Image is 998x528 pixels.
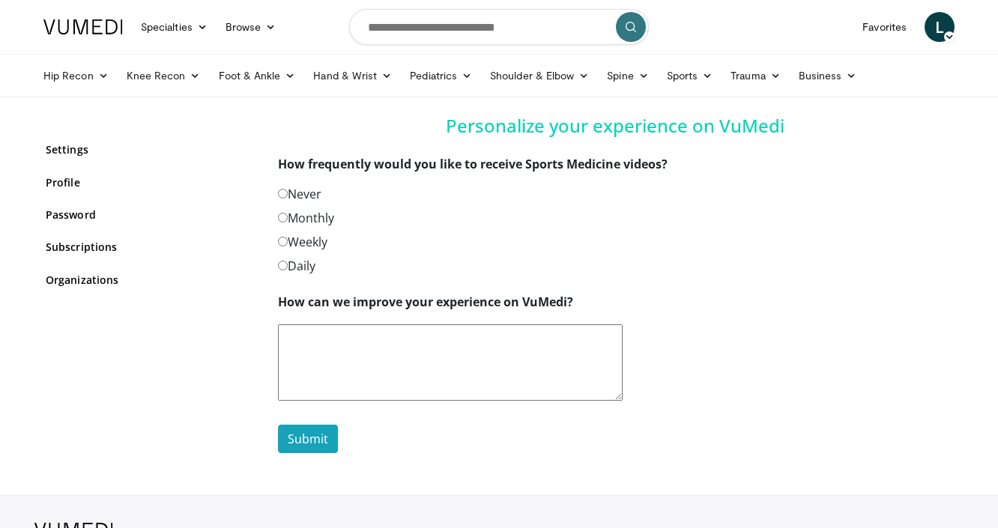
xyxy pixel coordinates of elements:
[598,61,657,91] a: Spine
[278,257,315,275] label: Daily
[278,209,334,227] label: Monthly
[278,189,288,198] input: Never
[481,61,598,91] a: Shoulder & Elbow
[278,425,338,453] button: Submit
[46,239,255,255] a: Subscriptions
[925,12,955,42] a: L
[217,12,285,42] a: Browse
[278,293,573,311] label: How can we improve your experience on VuMedi?
[658,61,722,91] a: Sports
[210,61,305,91] a: Foot & Ankle
[278,237,288,246] input: Weekly
[118,61,210,91] a: Knee Recon
[278,261,288,270] input: Daily
[304,61,401,91] a: Hand & Wrist
[722,61,790,91] a: Trauma
[278,156,668,172] strong: How frequently would you like to receive Sports Medicine videos?
[278,185,321,203] label: Never
[46,272,255,288] a: Organizations
[349,9,649,45] input: Search topics, interventions
[401,61,481,91] a: Pediatrics
[790,61,866,91] a: Business
[46,207,255,222] a: Password
[46,142,255,157] a: Settings
[46,175,255,190] a: Profile
[43,19,123,34] img: VuMedi Logo
[278,115,952,137] h4: Personalize your experience on VuMedi
[34,61,118,91] a: Hip Recon
[278,233,327,251] label: Weekly
[132,12,217,42] a: Specialties
[278,213,288,222] input: Monthly
[853,12,916,42] a: Favorites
